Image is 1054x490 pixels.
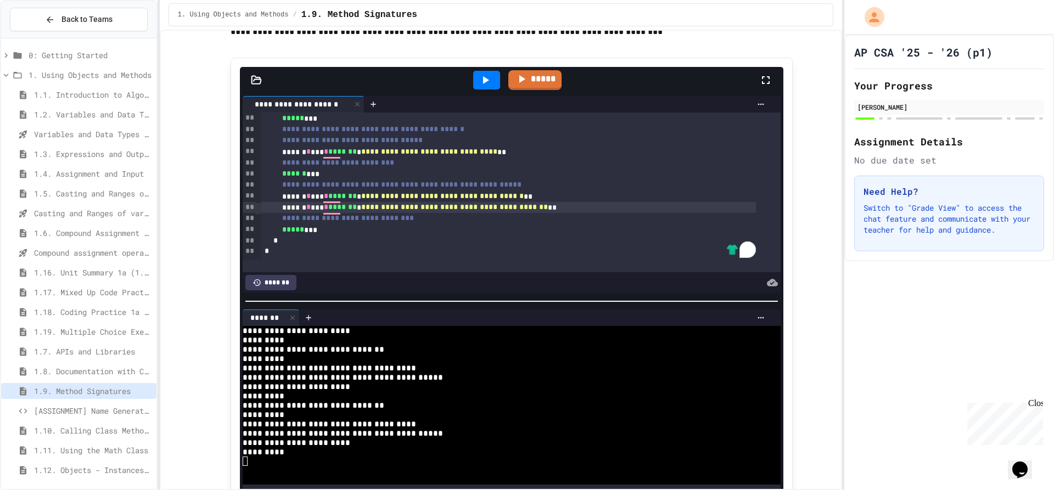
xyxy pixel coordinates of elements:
h2: Assignment Details [854,134,1044,149]
span: Compound assignment operators - Quiz [34,247,152,258]
span: 1.4. Assignment and Input [34,168,152,179]
div: Chat with us now!Close [4,4,76,70]
span: 1.7. APIs and Libraries [34,346,152,357]
span: Casting and Ranges of variables - Quiz [34,207,152,219]
span: 1. Using Objects and Methods [178,10,289,19]
span: 1.1. Introduction to Algorithms, Programming, and Compilers [34,89,152,100]
div: No due date set [854,154,1044,167]
h1: AP CSA '25 - '26 (p1) [854,44,993,60]
span: 1.5. Casting and Ranges of Values [34,188,152,199]
span: 1.2. Variables and Data Types [34,109,152,120]
span: 1.18. Coding Practice 1a (1.1-1.6) [34,306,152,318]
span: 1.6. Compound Assignment Operators [34,227,152,239]
div: My Account [853,4,887,30]
h2: Your Progress [854,78,1044,93]
span: 1.11. Using the Math Class [34,444,152,456]
span: 1.10. Calling Class Methods [34,425,152,436]
span: 1.9. Method Signatures [301,8,417,21]
span: 1.17. Mixed Up Code Practice 1.1-1.6 [34,286,152,298]
span: 1. Using Objects and Methods [29,69,152,81]
h3: Need Help? [864,185,1035,198]
span: 1.19. Multiple Choice Exercises for Unit 1a (1.1-1.6) [34,326,152,337]
iframe: chat widget [963,398,1043,445]
span: Variables and Data Types - Quiz [34,128,152,140]
span: 1.12. Objects - Instances of Classes [34,464,152,476]
p: Switch to "Grade View" to access the chat feature and communicate with your teacher for help and ... [864,202,1035,235]
span: 1.16. Unit Summary 1a (1.1-1.6) [34,267,152,278]
button: Back to Teams [10,8,148,31]
div: [PERSON_NAME] [857,102,1041,112]
span: [ASSIGNMENT] Name Generator Tool (LO5) [34,405,152,416]
span: 1.8. Documentation with Comments and Preconditions [34,365,152,377]
span: Back to Teams [61,14,113,25]
span: / [293,10,296,19]
iframe: chat widget [1008,446,1043,479]
span: 1.3. Expressions and Output [New] [34,148,152,160]
span: 1.9. Method Signatures [34,385,152,397]
span: 0: Getting Started [29,49,152,61]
